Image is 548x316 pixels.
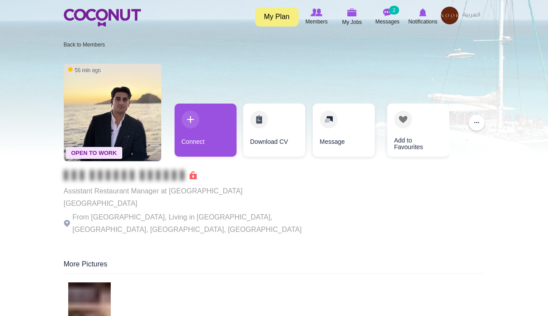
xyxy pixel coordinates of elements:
a: Add to Favourites [387,104,449,157]
img: Home [64,9,141,27]
span: Notifications [408,17,437,26]
div: More Pictures [64,259,485,274]
span: Connect to Unlock the Profile [64,171,197,180]
div: 1 / 4 [175,104,237,161]
a: Notifications Notifications [405,7,441,27]
p: From [GEOGRAPHIC_DATA], Living in [GEOGRAPHIC_DATA], [GEOGRAPHIC_DATA], [GEOGRAPHIC_DATA], [GEOGR... [64,211,307,236]
a: My Jobs My Jobs [334,7,370,27]
img: Notifications [419,8,427,16]
span: My Jobs [342,18,362,27]
p: Assistant Restaurant Manager at [GEOGRAPHIC_DATA] [GEOGRAPHIC_DATA] [64,185,307,210]
a: Browse Members Members [299,7,334,27]
span: Members [305,17,327,26]
a: العربية [459,7,485,24]
span: Open To Work [66,147,122,159]
a: Connect [175,104,237,157]
span: Messages [375,17,400,26]
div: 3 / 4 [312,104,374,161]
a: My Plan [255,8,299,27]
button: ... [469,115,485,131]
img: My Jobs [347,8,357,16]
a: Back to Members [64,42,105,48]
a: Download CV [243,104,305,157]
span: 56 min ago [68,66,101,74]
div: 2 / 4 [243,104,305,161]
img: Messages [383,8,392,16]
img: Browse Members [311,8,322,16]
a: Messages Messages 2 [370,7,405,27]
div: 4 / 4 [381,104,443,161]
small: 2 [389,6,399,15]
a: Message [313,104,375,157]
